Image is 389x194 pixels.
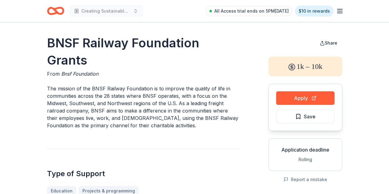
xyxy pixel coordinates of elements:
[268,57,342,76] div: 1k – 10k
[276,91,335,105] button: Apply
[47,169,239,179] h2: Type of Support
[325,40,337,46] span: Share
[276,110,335,123] button: Save
[47,4,64,18] a: Home
[315,37,342,49] button: Share
[304,113,316,121] span: Save
[47,85,239,129] p: The mission of the BNSF Railway Foundation is to improve the quality of life in communities acros...
[69,5,143,17] button: Creating Sustainable and Community-owned access to Healthcare Equipments in remote regions in [GE...
[61,71,98,77] span: Bnsf Foundation
[274,156,337,163] div: Rolling
[81,7,131,15] span: Creating Sustainable and Community-owned access to Healthcare Equipments in remote regions in [GE...
[206,6,292,16] a: All Access trial ends on 5PM[DATE]
[274,146,337,153] div: Application deadline
[47,70,239,77] div: From
[295,6,334,17] a: $10 in rewards
[47,34,239,69] h1: BNSF Railway Foundation Grants
[214,7,289,15] span: All Access trial ends on 5PM[DATE]
[284,176,327,183] button: Report a mistake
